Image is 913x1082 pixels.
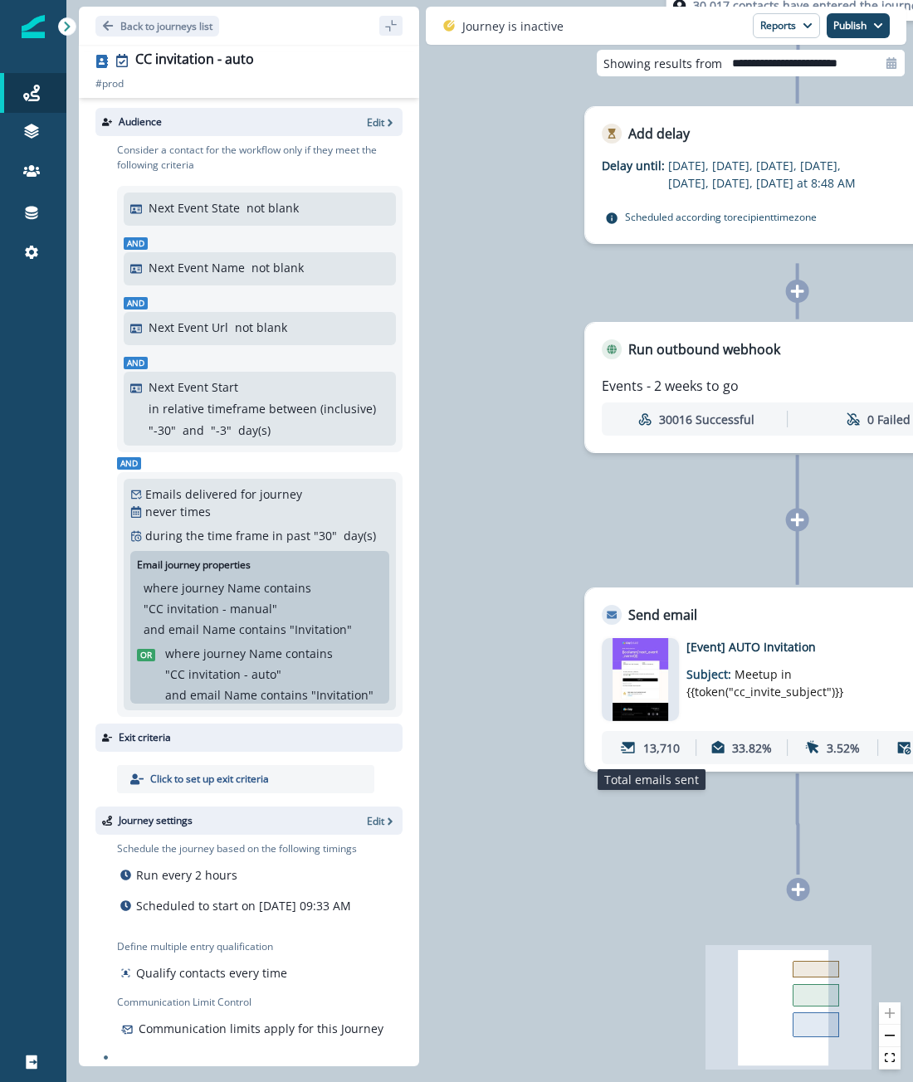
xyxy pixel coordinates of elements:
[290,621,352,638] p: " Invitation "
[732,739,772,757] p: 33.82%
[643,739,680,757] p: 13,710
[367,115,384,129] p: Edit
[628,124,690,144] p: Add delay
[144,621,199,638] p: and email
[95,16,219,37] button: Go back
[203,621,286,638] p: Name contains
[249,645,333,662] p: Name contains
[144,600,277,617] p: " CC invitation - manual "
[136,964,287,982] p: Qualify contacts every time
[753,13,820,38] button: Reports
[251,259,304,276] p: not blank
[686,656,894,700] p: Subject:
[344,527,376,544] p: day(s)
[227,579,311,597] p: Name contains
[137,649,155,661] span: Or
[117,995,403,1010] p: Communication Limit Control
[149,259,245,276] p: Next Event Name
[124,357,148,369] span: And
[879,1047,901,1070] button: fit view
[145,527,269,544] p: during the time frame
[367,814,384,828] p: Edit
[149,378,238,396] p: Next Event Start
[149,400,376,417] p: in relative timeframe between (inclusive)
[668,157,876,192] p: [DATE], [DATE], [DATE], [DATE], [DATE], [DATE], [DATE] at 8:48 AM
[238,422,271,439] p: day(s)
[144,579,224,597] p: where journey
[628,605,697,625] p: Send email
[145,503,177,520] p: never
[150,772,269,787] p: Click to set up exit criteria
[272,527,310,544] p: in past
[311,686,373,704] p: " Invitation "
[180,503,211,520] p: times
[314,527,337,544] p: " 30 "
[119,730,171,745] p: Exit criteria
[211,422,232,439] p: " -3 "
[379,16,403,36] button: sidebar collapse toggle
[145,485,302,503] p: Emails delivered for journey
[165,665,281,683] p: " CC invitation - auto "
[659,411,754,428] p: 30016 Successful
[149,199,240,217] p: Next Event State
[798,773,798,875] g: Edge from 8fbfa6c4-5af0-4dc6-ac0e-b455fc293f04 to node-add-under-9b9c0aa1-6a82-4a8a-9106-a190709f...
[124,297,148,309] span: And
[603,55,722,72] p: Showing results from
[827,739,860,757] p: 3.52%
[117,143,403,173] p: Consider a contact for the workflow only if they meet the following criteria
[119,115,162,129] p: Audience
[165,645,246,662] p: where journey
[879,1025,901,1047] button: zoom out
[149,319,228,336] p: Next Event Url
[224,686,308,704] p: Name contains
[120,19,212,33] p: Back to journeys list
[119,813,193,828] p: Journey settings
[95,76,124,91] p: # prod
[602,376,739,396] p: Events - 2 weeks to go
[867,411,911,428] p: 0 Failed
[136,897,351,914] p: Scheduled to start on [DATE] 09:33 AM
[183,422,204,439] p: and
[136,866,237,884] p: Run every 2 hours
[686,666,843,699] span: Meetup in {{token("cc_invite_subject")}}
[117,457,141,470] span: And
[124,237,148,250] span: And
[117,939,290,954] p: Define multiple entry qualification
[135,51,254,70] div: CC invitation - auto
[139,1020,383,1037] p: Communication limits apply for this Journey
[165,686,221,704] p: and email
[22,15,45,38] img: Inflection
[235,319,287,336] p: not blank
[247,199,299,217] p: not blank
[625,208,817,225] p: Scheduled according to recipient timezone
[367,115,396,129] button: Edit
[117,841,357,856] p: Schedule the journey based on the following timings
[602,157,668,174] p: Delay until:
[628,339,780,359] p: Run outbound webhook
[137,558,251,573] p: Email journey properties
[462,17,564,35] p: Journey is inactive
[367,814,396,828] button: Edit
[827,13,890,38] button: Publish
[149,422,176,439] p: " -30 "
[613,638,668,721] img: email asset unavailable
